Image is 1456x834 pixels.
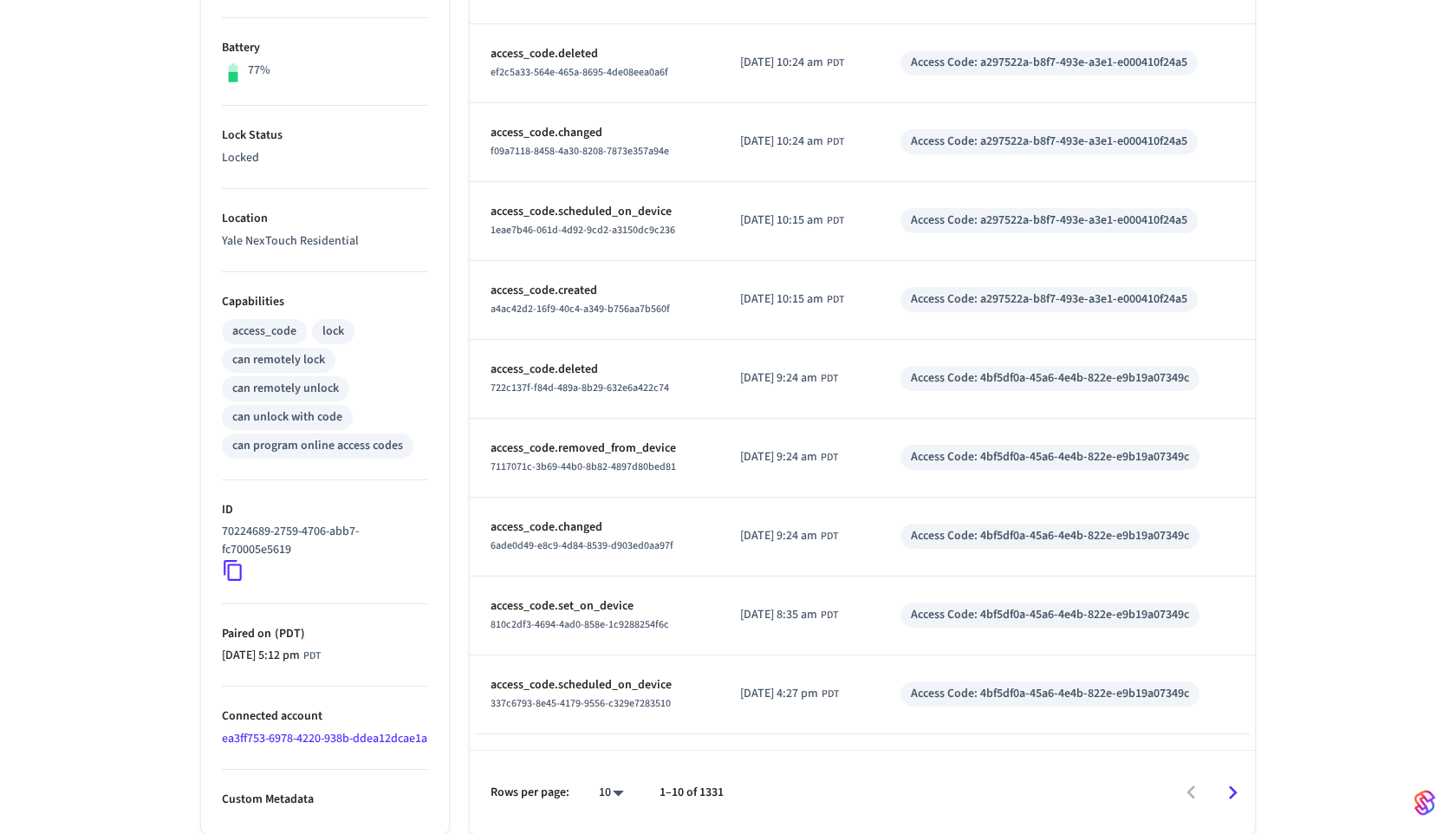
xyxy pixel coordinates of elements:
span: [DATE] 8:35 am [740,606,817,624]
div: Access Code: a297522a-b8f7-493e-a3e1-e000410f24a5 [911,54,1187,72]
p: Capabilities [222,293,428,311]
p: access_code.changed [491,124,699,142]
span: PDT [821,608,838,623]
span: PDT [827,134,844,150]
div: Access Code: a297522a-b8f7-493e-a3e1-e000410f24a5 [911,290,1187,309]
p: access_code.deleted [491,361,699,379]
p: access_code.scheduled_on_device [491,676,699,694]
p: Connected account [222,707,428,726]
span: [DATE] 9:24 am [740,527,817,545]
div: Access Code: 4bf5df0a-45a6-4e4b-822e-e9b19a07349c [911,527,1189,545]
span: PDT [827,55,844,71]
a: ea3ff753-6978-4220-938b-ddea12dcae1a [222,730,427,747]
div: can unlock with code [232,408,342,427]
span: PDT [821,371,838,387]
span: PDT [827,292,844,308]
span: [DATE] 4:27 pm [740,685,818,703]
button: Go to next page [1212,772,1253,813]
div: America/Vancouver [740,133,844,151]
div: America/Vancouver [740,527,838,545]
span: 1eae7b46-061d-4d92-9cd2-a3150dc9c236 [491,223,675,238]
div: America/Vancouver [740,290,844,309]
p: access_code.set_on_device [491,597,699,616]
div: Access Code: a297522a-b8f7-493e-a3e1-e000410f24a5 [911,212,1187,230]
span: [DATE] 5:12 pm [222,647,300,665]
div: America/Vancouver [740,448,838,466]
span: [DATE] 10:24 am [740,133,823,151]
span: 6ade0d49-e8c9-4d84-8539-d903ed0aa97f [491,538,673,553]
div: can remotely lock [232,351,325,369]
span: [DATE] 10:15 am [740,212,823,230]
p: Location [222,210,428,228]
p: access_code.changed [491,518,699,537]
p: access_code.removed_from_device [491,440,699,458]
span: PDT [827,213,844,229]
div: access_code [232,323,296,341]
p: ID [222,501,428,519]
p: Custom Metadata [222,791,428,809]
div: can remotely unlock [232,380,339,398]
p: Yale NexTouch Residential [222,232,428,251]
p: Rows per page: [491,784,569,802]
span: a4ac42d2-16f9-40c4-a349-b756aa7b560f [491,302,670,316]
p: access_code.deleted [491,45,699,63]
p: access_code.created [491,282,699,300]
p: 77% [248,62,270,80]
span: PDT [822,687,839,702]
div: America/Vancouver [740,685,839,703]
span: 337c6793-8e45-4179-9556-c329e7283510 [491,696,671,711]
div: Access Code: 4bf5df0a-45a6-4e4b-822e-e9b19a07349c [911,685,1189,703]
p: Locked [222,149,428,167]
div: can program online access codes [232,437,403,455]
span: ef2c5a33-564e-465a-8695-4de08eea0a6f [491,65,668,80]
span: f09a7118-8458-4a30-8208-7873e357a94e [491,144,669,159]
div: America/Vancouver [740,54,844,72]
span: PDT [821,450,838,466]
span: [DATE] 10:24 am [740,54,823,72]
span: PDT [303,648,321,664]
div: lock [322,323,344,341]
span: [DATE] 9:24 am [740,448,817,466]
div: Access Code: 4bf5df0a-45a6-4e4b-822e-e9b19a07349c [911,606,1189,624]
div: Access Code: a297522a-b8f7-493e-a3e1-e000410f24a5 [911,133,1187,151]
div: 10 [590,780,632,805]
span: 7117071c-3b69-44b0-8b82-4897d80bed81 [491,459,676,474]
div: Access Code: 4bf5df0a-45a6-4e4b-822e-e9b19a07349c [911,448,1189,466]
p: Paired on [222,625,428,643]
p: 70224689-2759-4706-abb7-fc70005e5619 [222,523,421,559]
div: America/Vancouver [222,647,321,665]
span: [DATE] 10:15 am [740,290,823,309]
p: 1–10 of 1331 [660,784,724,802]
div: America/Vancouver [740,606,838,624]
div: America/Vancouver [740,369,838,388]
p: access_code.scheduled_on_device [491,203,699,221]
img: SeamLogoGradient.69752ec5.svg [1414,789,1435,817]
p: Lock Status [222,127,428,145]
span: 722c137f-f84d-489a-8b29-632e6a422c74 [491,381,669,395]
span: [DATE] 9:24 am [740,369,817,388]
div: Access Code: 4bf5df0a-45a6-4e4b-822e-e9b19a07349c [911,369,1189,388]
span: ( PDT ) [271,625,305,642]
p: Battery [222,39,428,57]
span: 810c2df3-4694-4ad0-858e-1c9288254f6c [491,617,669,632]
div: America/Vancouver [740,212,844,230]
span: PDT [821,529,838,544]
